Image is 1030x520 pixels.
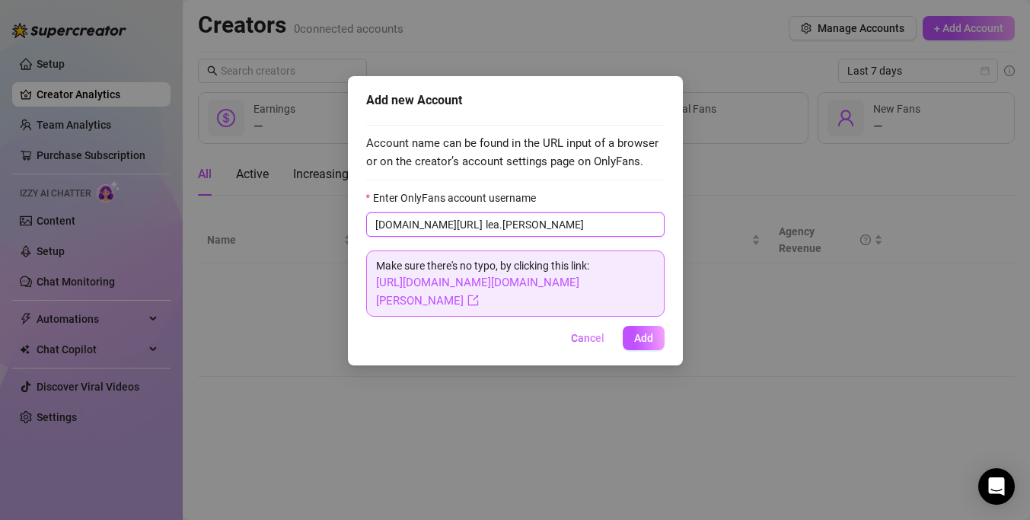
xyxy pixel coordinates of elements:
[376,260,589,307] span: Make sure there's no typo, by clicking this link:
[623,326,665,350] button: Add
[486,216,655,233] input: Enter OnlyFans account username
[375,216,483,233] span: [DOMAIN_NAME][URL]
[978,468,1015,505] div: Open Intercom Messenger
[467,295,479,306] span: export
[366,135,665,171] span: Account name can be found in the URL input of a browser or on the creator’s account settings page...
[634,332,653,344] span: Add
[571,332,604,344] span: Cancel
[559,326,617,350] button: Cancel
[366,91,665,110] div: Add new Account
[376,276,579,308] a: [URL][DOMAIN_NAME][DOMAIN_NAME][PERSON_NAME]export
[366,190,546,206] label: Enter OnlyFans account username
